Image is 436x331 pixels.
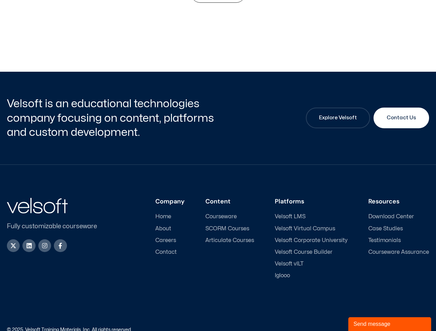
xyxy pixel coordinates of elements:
a: Velsoft Virtual Campus [275,225,348,232]
a: Velsoft LMS [275,213,348,220]
h3: Content [205,198,254,205]
a: Articulate Courses [205,237,254,244]
a: Careers [155,237,185,244]
a: Courseware Assurance [368,249,429,255]
a: Contact [155,249,185,255]
a: Velsoft Course Builder [275,249,348,255]
h3: Platforms [275,198,348,205]
span: Explore Velsoft [319,114,357,122]
h3: Company [155,198,185,205]
p: Fully customizable courseware [7,222,108,231]
iframe: chat widget [348,316,433,331]
h2: Velsoft is an educational technologies company focusing on content, platforms and custom developm... [7,97,216,140]
span: Iglooo [275,272,290,279]
h3: Resources [368,198,429,205]
a: Download Center [368,213,429,220]
a: Velsoft Corporate University [275,237,348,244]
span: Contact [155,249,177,255]
a: Iglooo [275,272,348,279]
a: Case Studies [368,225,429,232]
span: Velsoft vILT [275,261,303,267]
a: Courseware [205,213,254,220]
a: About [155,225,185,232]
span: SCORM Courses [205,225,249,232]
span: Careers [155,237,176,244]
span: Case Studies [368,225,403,232]
span: About [155,225,171,232]
span: Home [155,213,171,220]
span: Download Center [368,213,414,220]
a: Home [155,213,185,220]
span: Velsoft Course Builder [275,249,332,255]
span: Courseware [205,213,237,220]
span: Velsoft LMS [275,213,306,220]
a: Explore Velsoft [306,108,370,128]
a: SCORM Courses [205,225,254,232]
a: Contact Us [374,108,429,128]
span: Velsoft Virtual Campus [275,225,335,232]
span: Testimonials [368,237,401,244]
a: Testimonials [368,237,429,244]
span: Contact Us [387,114,416,122]
a: Velsoft vILT [275,261,348,267]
